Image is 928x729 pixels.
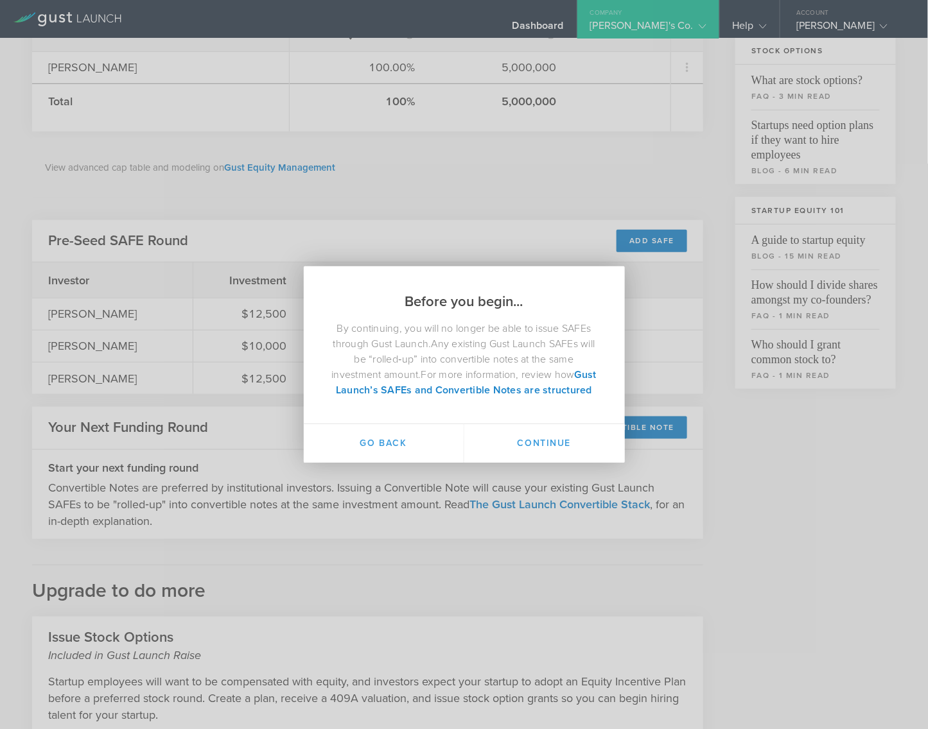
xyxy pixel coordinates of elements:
span: Any existing Gust Launch SAFEs will be “rolled‑up” into convertible notes at the same investment ... [331,338,595,381]
button: Go Back [304,424,464,463]
h2: Before you begin... [304,266,625,321]
div: By continuing, you will no longer be able to issue SAFEs through Gust Launch. For more informatio... [304,321,625,398]
button: Continue [464,424,625,463]
iframe: Chat Widget [864,667,928,729]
